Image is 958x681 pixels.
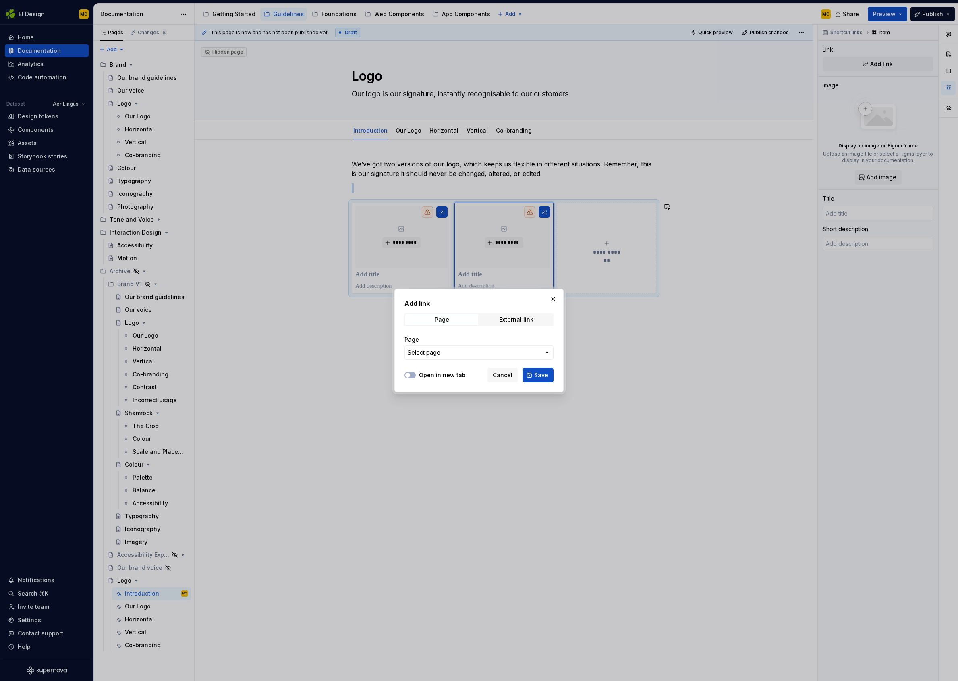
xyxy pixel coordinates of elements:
[408,349,440,357] span: Select page
[487,368,518,382] button: Cancel
[404,336,419,344] label: Page
[534,371,548,379] span: Save
[404,345,554,360] button: Select page
[493,371,512,379] span: Cancel
[404,299,554,308] h2: Add link
[435,316,449,323] div: Page
[523,368,554,382] button: Save
[499,316,533,323] div: External link
[419,371,466,379] label: Open in new tab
